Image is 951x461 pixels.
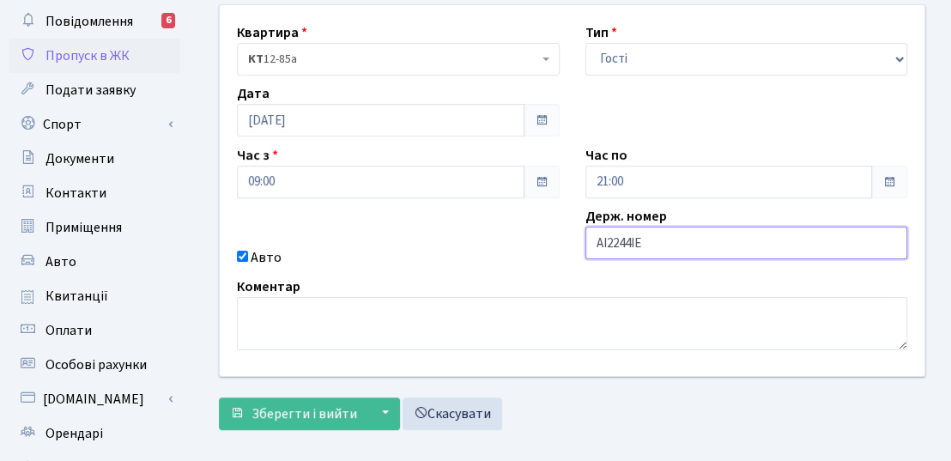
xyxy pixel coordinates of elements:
span: <b>КТ</b>&nbsp;&nbsp;&nbsp;&nbsp;12-85а [248,51,538,68]
a: Контакти [9,176,180,210]
label: Тип [585,22,617,43]
a: Пропуск в ЖК [9,39,180,73]
a: Повідомлення6 [9,4,180,39]
span: <b>КТ</b>&nbsp;&nbsp;&nbsp;&nbsp;12-85а [237,43,560,76]
b: КТ [248,51,263,68]
a: Приміщення [9,210,180,245]
span: Документи [45,149,114,168]
input: AA0001AA [585,227,908,259]
span: Контакти [45,184,106,203]
div: 6 [161,13,175,28]
label: Час з [237,145,278,166]
a: Квитанції [9,279,180,313]
a: Особові рахунки [9,348,180,382]
label: Коментар [237,276,300,297]
a: Оплати [9,313,180,348]
a: [DOMAIN_NAME] [9,382,180,416]
label: Квартира [237,22,307,43]
label: Час по [585,145,627,166]
span: Особові рахунки [45,355,147,374]
span: Орендарі [45,424,103,443]
a: Подати заявку [9,73,180,107]
span: Повідомлення [45,12,133,31]
span: Авто [45,252,76,271]
span: Приміщення [45,218,122,237]
a: Спорт [9,107,180,142]
label: Дата [237,83,270,104]
a: Документи [9,142,180,176]
button: Зберегти і вийти [219,397,368,430]
span: Оплати [45,321,92,340]
a: Авто [9,245,180,279]
span: Зберегти і вийти [251,404,357,423]
span: Квитанції [45,287,108,306]
a: Орендарі [9,416,180,451]
span: Подати заявку [45,81,136,100]
a: Скасувати [403,397,502,430]
label: Авто [251,247,282,268]
label: Держ. номер [585,206,667,227]
span: Пропуск в ЖК [45,46,130,65]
